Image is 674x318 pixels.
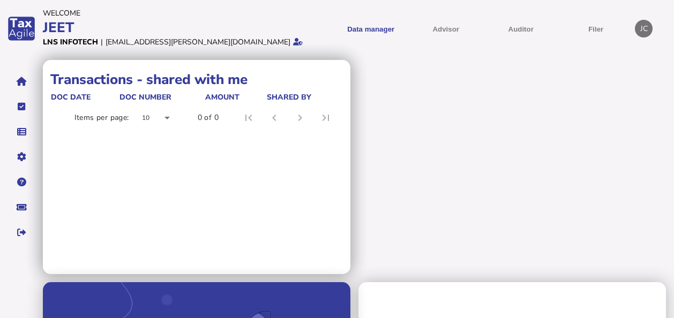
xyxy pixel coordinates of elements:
i: Email verified [293,38,303,46]
button: Manage settings [10,146,33,168]
div: Amount [205,92,266,102]
button: Auditor [487,16,555,42]
button: Data manager [10,120,33,143]
button: Sign out [10,221,33,244]
div: Items per page: [74,112,129,123]
div: doc date [51,92,118,102]
menu: navigate products [316,16,630,42]
div: | [101,37,103,47]
div: shared by [267,92,341,102]
button: Filer [562,16,630,42]
button: Next page [287,105,313,131]
button: Raise a support ticket [10,196,33,218]
button: First page [236,105,261,131]
div: shared by [267,92,311,102]
button: Help pages [10,171,33,193]
button: Previous page [261,105,287,131]
div: doc date [51,92,91,102]
button: Tasks [10,95,33,118]
div: doc number [119,92,204,102]
div: 0 of 0 [198,112,219,123]
div: JEET [43,18,310,37]
div: Profile settings [635,20,653,37]
div: Amount [205,92,239,102]
button: Last page [313,105,339,131]
button: Home [10,70,33,93]
div: LNS INFOTECH [43,37,98,47]
h1: Transactions - shared with me [50,70,343,89]
div: doc number [119,92,171,102]
button: Shows a dropdown of Data manager options [337,16,405,42]
div: Welcome [43,8,310,18]
button: Shows a dropdown of VAT Advisor options [412,16,480,42]
div: [EMAIL_ADDRESS][PERSON_NAME][DOMAIN_NAME] [106,37,290,47]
